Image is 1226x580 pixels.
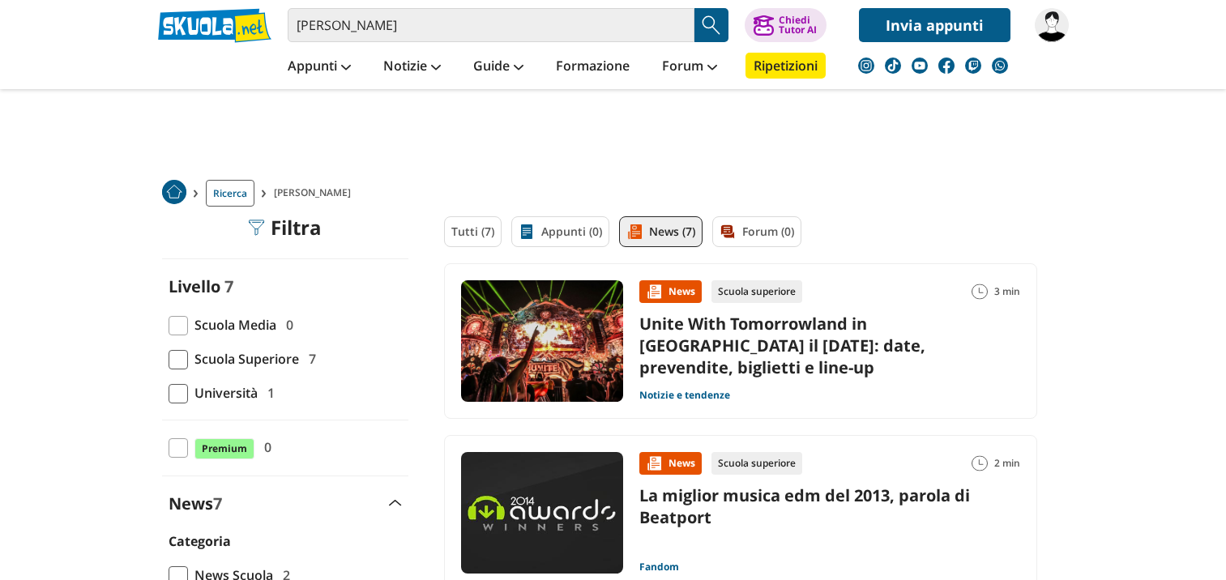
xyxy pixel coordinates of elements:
[389,500,402,506] img: Apri e chiudi sezione
[619,216,703,247] a: News (7)
[284,53,355,82] a: Appunti
[972,284,988,300] img: Tempo lettura
[965,58,981,74] img: twitch
[694,8,728,42] button: Search Button
[711,280,802,303] div: Scuola superiore
[461,280,623,402] img: Immagine news
[858,58,874,74] img: instagram
[213,493,222,514] span: 7
[162,180,186,207] a: Home
[699,13,724,37] img: Cerca appunti, riassunti o versioni
[194,438,254,459] span: Premium
[885,58,901,74] img: tiktok
[379,53,445,82] a: Notizie
[169,275,220,297] label: Livello
[261,382,275,403] span: 1
[639,452,702,475] div: News
[162,180,186,204] img: Home
[972,455,988,471] img: Tempo lettura
[711,452,802,475] div: Scuola superiore
[639,561,679,574] a: Fandom
[274,180,357,207] span: [PERSON_NAME]
[912,58,928,74] img: youtube
[779,15,817,35] div: Chiedi Tutor AI
[224,275,233,297] span: 7
[658,53,721,82] a: Forum
[639,313,925,378] a: Unite With Tomorrowland in [GEOGRAPHIC_DATA] il [DATE]: date, prevendite, biglietti e line-up
[639,280,702,303] div: News
[646,455,662,471] img: News contenuto
[188,348,299,369] span: Scuola Superiore
[639,389,730,402] a: Notizie e tendenze
[745,8,827,42] button: ChiediTutor AI
[859,8,1010,42] a: Invia appunti
[188,314,276,335] span: Scuola Media
[280,314,293,335] span: 0
[188,382,258,403] span: Università
[288,8,694,42] input: Cerca appunti, riassunti o versioni
[626,224,643,240] img: News filtro contenuto attivo
[461,452,623,574] img: Immagine news
[646,284,662,300] img: News contenuto
[1035,8,1069,42] img: banni94
[552,53,634,82] a: Formazione
[444,216,502,247] a: Tutti (7)
[258,437,271,458] span: 0
[994,452,1020,475] span: 2 min
[992,58,1008,74] img: WhatsApp
[169,493,222,514] label: News
[248,220,264,236] img: Filtra filtri mobile
[302,348,316,369] span: 7
[248,216,322,239] div: Filtra
[938,58,955,74] img: facebook
[639,484,970,528] a: La miglior musica edm del 2013, parola di Beatport
[206,180,254,207] a: Ricerca
[994,280,1020,303] span: 3 min
[469,53,528,82] a: Guide
[169,532,231,550] label: Categoria
[745,53,826,79] a: Ripetizioni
